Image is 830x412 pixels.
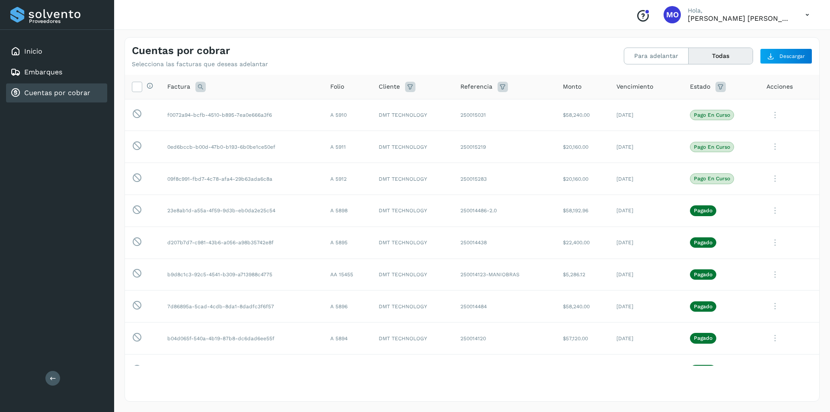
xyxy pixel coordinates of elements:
td: 09f8c991-fbd7-4c78-afa4-29b63ada6c8a [160,163,323,195]
td: DMT TECHNOLOGY [372,227,454,259]
div: Inicio [6,42,107,61]
td: $58,192.96 [556,195,610,227]
p: Pagado [694,271,712,278]
td: DMT TECHNOLOGY [372,354,454,386]
td: A 5910 [323,99,372,131]
span: Vencimiento [616,82,653,91]
td: $20,160.00 [556,131,610,163]
td: [DATE] [610,227,683,259]
td: [DATE] [610,195,683,227]
h4: Cuentas por cobrar [132,45,230,57]
td: DMT TECHNOLOGY [372,99,454,131]
td: 250014356 [453,354,556,386]
td: AA 15455 [323,259,372,291]
div: Cuentas por cobrar [6,83,107,102]
p: Macaria Olvera Camarillo [688,14,792,22]
span: Cliente [379,82,400,91]
td: b9d8c1c3-92c5-4541-b309-a713988c4775 [160,259,323,291]
td: $58,240.00 [556,291,610,323]
button: Descargar [760,48,812,64]
a: Cuentas por cobrar [24,89,90,97]
a: Embarques [24,68,62,76]
td: A 5895 [323,227,372,259]
span: Descargar [779,52,805,60]
td: 250014486-2.0 [453,195,556,227]
p: Proveedores [29,18,104,24]
td: DMT TECHNOLOGY [372,195,454,227]
span: Folio [330,82,344,91]
td: DMT TECHNOLOGY [372,291,454,323]
td: A 5893 [323,354,372,386]
td: $20,160.00 [556,354,610,386]
td: [DATE] [610,354,683,386]
td: A 5896 [323,291,372,323]
p: Pago en curso [694,144,730,150]
td: 23e8ab1d-a55a-4f59-9d3b-eb0da2e25c54 [160,195,323,227]
td: 250015031 [453,99,556,131]
td: $22,400.00 [556,227,610,259]
a: Inicio [24,47,42,55]
td: d207b7d7-c981-43b6-a056-a98b35742e8f [160,227,323,259]
td: DMT TECHNOLOGY [372,259,454,291]
td: $5,286.12 [556,259,610,291]
button: Para adelantar [624,48,689,64]
td: 250014120 [453,323,556,355]
td: $20,160.00 [556,163,610,195]
td: b04d065f-540a-4b19-87b8-dc6dad6ee55f [160,323,323,355]
span: Factura [167,82,190,91]
td: 250015283 [453,163,556,195]
td: [DATE] [610,259,683,291]
td: 250014484 [453,291,556,323]
td: DMT TECHNOLOGY [372,163,454,195]
td: $58,240.00 [556,99,610,131]
td: A 5898 [323,195,372,227]
td: [DATE] [610,131,683,163]
td: 7d86895a-5cad-4cdb-8da1-8dadfc3f6f57 [160,291,323,323]
p: Pagado [694,208,712,214]
td: 0ed6bccb-b00d-47b0-b193-6b0be1ce50ef [160,131,323,163]
p: Selecciona las facturas que deseas adelantar [132,61,268,68]
td: [DATE] [610,163,683,195]
td: A 5911 [323,131,372,163]
span: Acciones [766,82,793,91]
td: 250015219 [453,131,556,163]
td: [DATE] [610,99,683,131]
td: DMT TECHNOLOGY [372,131,454,163]
td: 250014123-MANIOBRAS [453,259,556,291]
td: $57,120.00 [556,323,610,355]
p: Pagado [694,303,712,310]
p: Pago en curso [694,176,730,182]
td: f0072a94-bcfb-4510-b895-7ea0e666a3f6 [160,99,323,131]
td: 79acc911-1566-4945-b637-1f3d643f3f5d [160,354,323,386]
td: A 5894 [323,323,372,355]
p: Pagado [694,240,712,246]
div: Embarques [6,63,107,82]
p: Pagado [694,335,712,341]
p: Pago en curso [694,112,730,118]
span: Monto [563,82,581,91]
td: [DATE] [610,291,683,323]
td: DMT TECHNOLOGY [372,323,454,355]
span: Estado [690,82,710,91]
button: Todas [689,48,753,64]
p: Hola, [688,7,792,14]
td: 250014438 [453,227,556,259]
td: [DATE] [610,323,683,355]
span: Referencia [460,82,492,91]
td: A 5912 [323,163,372,195]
